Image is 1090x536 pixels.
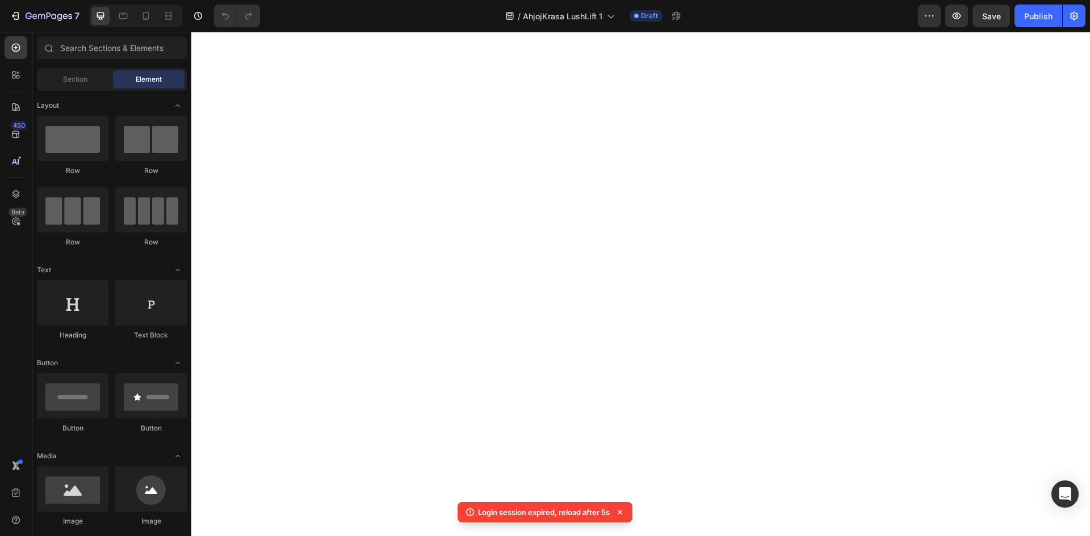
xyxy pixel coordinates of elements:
p: 7 [74,9,79,23]
iframe: Design area [191,32,1090,536]
span: Element [136,74,162,85]
div: Beta [9,208,27,217]
div: Row [37,166,108,176]
button: Publish [1014,5,1062,27]
div: Image [115,516,187,526]
span: Save [982,11,1001,21]
div: Text Block [115,330,187,340]
div: 450 [11,121,27,130]
div: Heading [37,330,108,340]
span: / [518,10,521,22]
p: Login session expired, reload after 5s [478,507,610,518]
div: Undo/Redo [214,5,260,27]
div: Row [115,166,187,176]
div: Row [115,237,187,247]
div: Image [37,516,108,526]
span: Text [37,265,51,275]
input: Search Sections & Elements [37,36,187,59]
button: Save [972,5,1010,27]
span: AhjojKrasa LushLift 1 [523,10,602,22]
div: Row [37,237,108,247]
span: Toggle open [169,261,187,279]
span: Draft [641,11,658,21]
div: Open Intercom Messenger [1051,480,1079,508]
span: Section [63,74,87,85]
button: 7 [5,5,85,27]
div: Button [37,423,108,433]
span: Media [37,451,57,461]
span: Toggle open [169,96,187,115]
div: Publish [1024,10,1053,22]
span: Toggle open [169,354,187,372]
div: Button [115,423,187,433]
span: Button [37,358,58,368]
span: Layout [37,100,59,111]
span: Toggle open [169,447,187,465]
